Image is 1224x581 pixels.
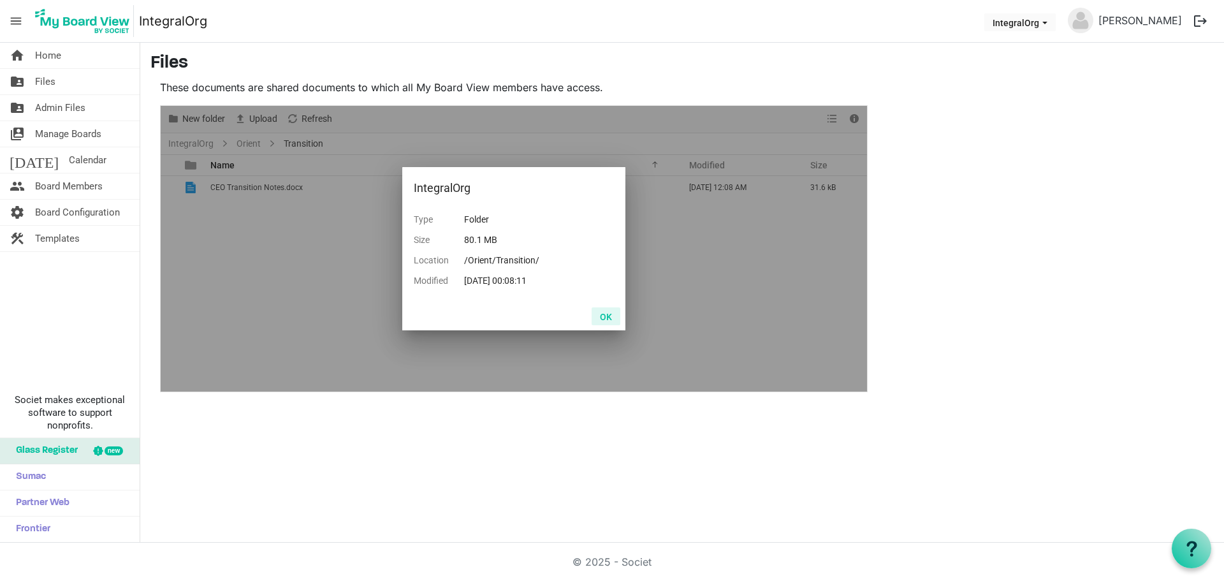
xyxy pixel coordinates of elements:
[35,200,120,225] span: Board Configuration
[35,226,80,251] span: Templates
[150,53,1214,75] h3: Files
[139,8,207,34] a: IntegralOrg
[10,438,78,464] span: Glass Register
[31,5,134,37] img: My Board View Logo
[464,209,555,230] td: Folder
[10,200,25,225] span: settings
[10,517,50,542] span: Frontier
[160,80,868,95] p: These documents are shared documents to which all My Board View members have access.
[10,173,25,199] span: people
[10,69,25,94] span: folder_shared
[35,95,85,121] span: Admin Files
[10,121,25,147] span: switch_account
[414,230,464,250] td: Size
[572,555,652,568] a: © 2025 - Societ
[10,147,59,173] span: [DATE]
[464,235,497,245] span: 80.1 MB
[1187,8,1214,34] button: logout
[69,147,106,173] span: Calendar
[31,5,139,37] a: My Board View Logo
[414,270,464,291] td: Modified
[35,121,101,147] span: Manage Boards
[464,250,555,270] td: /Orient/Transition/
[10,464,46,490] span: Sumac
[1093,8,1187,33] a: [PERSON_NAME]
[35,69,55,94] span: Files
[105,446,123,455] div: new
[414,250,464,270] td: Location
[35,43,61,68] span: Home
[592,307,620,325] button: OK
[10,226,25,251] span: construction
[35,173,103,199] span: Board Members
[1068,8,1093,33] img: no-profile-picture.svg
[10,490,69,516] span: Partner Web
[4,9,28,33] span: menu
[414,179,574,198] div: IntegralOrg
[464,270,555,291] td: [DATE] 00:08:11
[984,13,1056,31] button: IntegralOrg dropdownbutton
[10,43,25,68] span: home
[414,209,464,230] td: Type
[10,95,25,121] span: folder_shared
[6,393,134,432] span: Societ makes exceptional software to support nonprofits.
